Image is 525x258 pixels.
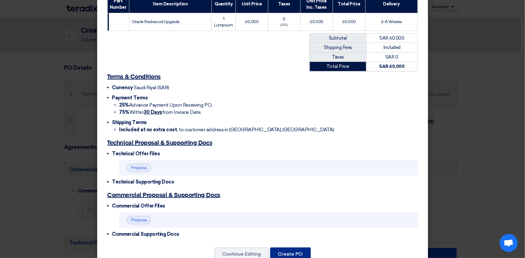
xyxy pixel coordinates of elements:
[119,102,129,108] strong: 25%
[112,231,180,237] span: Commercial Supporting Docs
[112,179,174,185] span: Technical Supporting Docs
[132,19,180,24] span: Oracle Redwood Upgrade
[144,109,162,115] u: 30 Days
[112,151,160,156] span: Technical Offer Files
[119,109,130,115] strong: 75%
[107,74,161,80] u: Terms & Conditions
[271,23,298,28] div: (0%)
[283,17,286,22] span: 0
[112,120,147,125] span: Shipping Terms
[134,85,169,90] span: Saudi Riyal (SAR)
[131,165,276,170] a: Proposal_for_HCM_Redwood_Technical_Response_v_1756712946081.pdf
[500,234,518,252] div: Open chat
[131,217,281,223] a: Proposal_for_HCM_Redwood_Commercial_Response_v_1757227153877.pdf
[119,127,177,132] strong: Included at no extra cost
[119,102,212,108] span: Advance Payment Upon Receiving PO,
[366,33,418,43] td: SAR 60,000
[112,85,133,90] span: Currency
[310,33,366,43] td: Subtotal
[310,19,323,24] span: 60,000
[381,19,402,24] span: 6-8 Weeks
[379,64,405,69] strong: SAR 60,000
[310,43,366,53] td: Shipping Fees
[107,192,220,198] u: Commercial Proposal & Supporting Docs
[112,203,165,209] span: Commercial Offer Files
[342,19,356,24] span: 60,000
[119,126,418,133] li: , to customer address in [GEOGRAPHIC_DATA], [GEOGRAPHIC_DATA]
[119,109,202,115] span: Within from Invoice Date.
[310,62,366,71] td: Total Price
[112,95,148,101] span: Payment Terms
[310,52,366,62] td: Taxes
[214,16,233,28] span: 1 Lumpsum
[385,54,398,60] span: SAR 0
[383,45,400,50] span: Included
[245,19,259,24] span: 60,000
[107,140,212,146] u: Technical Proposal & Supporting Docs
